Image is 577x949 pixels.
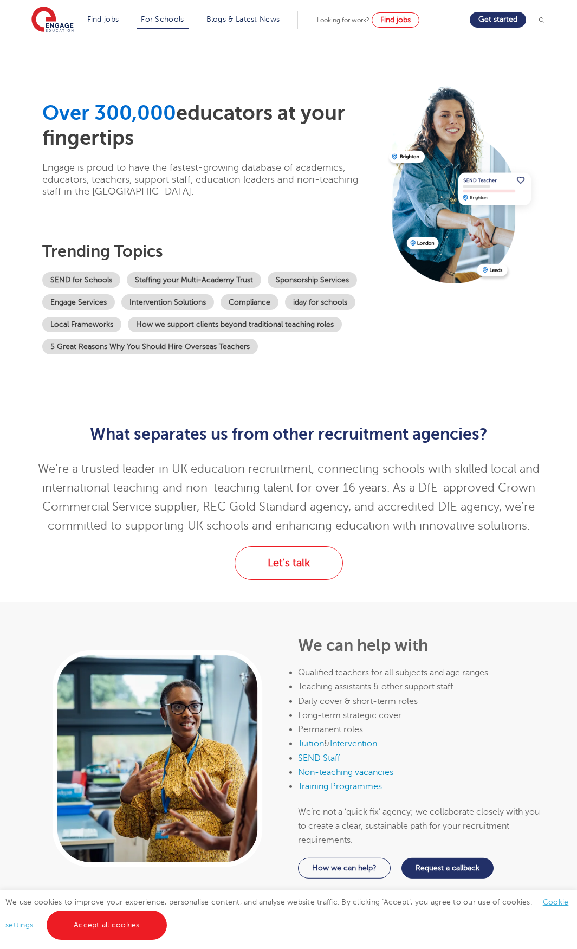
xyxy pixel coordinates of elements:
[42,242,381,261] h3: Trending topics
[141,15,184,23] a: For Schools
[42,339,258,354] a: 5 Great Reasons Why You Should Hire Overseas Teachers
[128,317,342,332] a: How we support clients beyond traditional teaching roles
[298,694,542,708] li: Daily cover & short-term roles
[298,666,542,680] li: Qualified teachers for all subjects and age ranges
[298,739,324,748] a: Tuition
[298,753,340,763] a: SEND Staff
[470,12,526,28] a: Get started
[298,708,542,722] li: Long-term strategic cover
[330,739,377,748] a: Intervention
[42,294,115,310] a: Engage Services
[298,858,391,879] a: How we can help?
[34,460,543,535] p: We’re a trusted leader in UK education recruitment, connecting schools with skilled local and int...
[298,737,542,751] li: &
[5,898,568,929] span: We use cookies to improve your experience, personalise content, and analyse website traffic. By c...
[298,680,542,694] li: Teaching assistants & other support staff
[221,294,278,310] a: Compliance
[42,162,375,197] p: Engage is proud to have the fastest-growing database of academics, educators, teachers, support s...
[235,546,343,580] a: Let's talk
[87,15,119,23] a: Find jobs
[380,16,411,24] span: Find jobs
[31,7,74,34] img: Engage Education
[298,636,542,655] h2: We can help with
[42,272,120,288] a: SEND for Schools
[298,722,542,737] li: Permanent roles
[298,782,382,791] a: Training Programmes
[317,16,369,24] span: Looking for work?
[127,272,261,288] a: Staffing your Multi-Academy Trust
[268,272,357,288] a: Sponsorship Services
[298,767,393,777] a: Non-teaching vacancies
[285,294,355,310] a: iday for schools
[206,15,280,23] a: Blogs & Latest News
[42,101,176,125] span: Over 300,000
[42,317,121,332] a: Local Frameworks
[372,12,419,28] a: Find jobs
[121,294,214,310] a: Intervention Solutions
[401,858,494,879] a: Request a callback
[34,425,543,443] h2: What separates us from other recruitment agencies?
[42,101,381,151] h1: educators at your fingertips
[298,804,542,847] p: We’re not a ‘quick fix’ agency; we collaborate closely with you to create a clear, sustainable pa...
[47,911,167,940] a: Accept all cookies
